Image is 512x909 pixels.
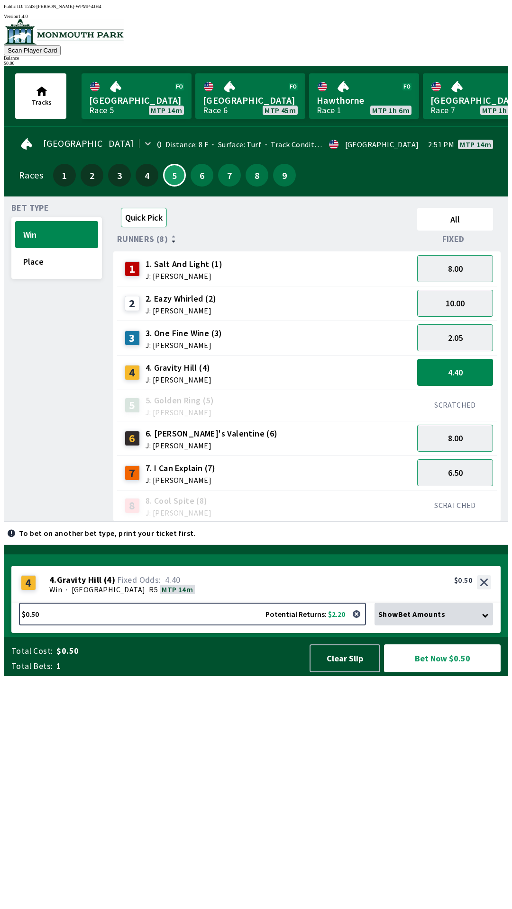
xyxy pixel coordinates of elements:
[265,107,296,114] span: MTP 45m
[146,272,222,280] span: J: [PERSON_NAME]
[417,290,493,317] button: 10.00
[146,307,217,314] span: J: [PERSON_NAME]
[108,164,131,187] button: 3
[136,164,158,187] button: 4
[56,645,301,657] span: $0.50
[25,4,101,9] span: T24S-[PERSON_NAME]-WPMP-4JH4
[460,141,491,148] span: MTP 14m
[125,498,140,513] div: 8
[81,164,103,187] button: 2
[446,298,465,309] span: 10.00
[203,107,228,114] div: Race 6
[430,107,455,114] div: Race 7
[203,94,298,107] span: [GEOGRAPHIC_DATA]
[125,465,140,481] div: 7
[89,107,114,114] div: Race 5
[49,585,62,594] span: Win
[417,324,493,351] button: 2.05
[318,653,372,664] span: Clear Slip
[417,208,493,231] button: All
[19,171,43,179] div: Races
[317,94,411,107] span: Hawthorne
[448,467,463,478] span: 6.50
[372,107,410,114] span: MTP 1h 6m
[82,73,192,119] a: [GEOGRAPHIC_DATA]Race 5MTP 14m
[4,19,124,45] img: venue logo
[83,172,101,178] span: 2
[125,365,140,380] div: 4
[146,509,211,517] span: J: [PERSON_NAME]
[125,431,140,446] div: 6
[165,140,208,149] span: Distance: 8 F
[261,140,349,149] span: Track Condition: Heavy
[72,585,146,594] span: [GEOGRAPHIC_DATA]
[146,462,216,474] span: 7. I Can Explain (7)
[146,327,222,339] span: 3. One Fine Wine (3)
[11,660,53,672] span: Total Bets:
[378,609,445,619] span: Show Bet Amounts
[43,140,134,147] span: [GEOGRAPHIC_DATA]
[191,164,213,187] button: 6
[125,330,140,346] div: 3
[448,367,463,378] span: 4.40
[309,73,419,119] a: HawthorneRace 1MTP 1h 6m
[55,172,73,178] span: 1
[146,476,216,484] span: J: [PERSON_NAME]
[417,400,493,410] div: SCRATCHED
[125,398,140,413] div: 5
[53,164,76,187] button: 1
[417,459,493,486] button: 6.50
[89,94,184,107] span: [GEOGRAPHIC_DATA]
[151,107,182,114] span: MTP 14m
[125,296,140,311] div: 2
[273,164,296,187] button: 9
[345,141,419,148] div: [GEOGRAPHIC_DATA]
[193,172,211,178] span: 6
[157,141,162,148] div: 0
[146,428,278,440] span: 6. [PERSON_NAME]'s Valentine (6)
[448,433,463,444] span: 8.00
[166,173,183,178] span: 5
[146,394,214,407] span: 5. Golden Ring (5)
[413,234,497,244] div: Fixed
[19,603,366,625] button: $0.50Potential Returns: $2.20
[104,575,115,585] span: ( 4 )
[15,73,66,119] button: Tracks
[248,172,266,178] span: 8
[146,409,214,416] span: J: [PERSON_NAME]
[4,4,508,9] div: Public ID:
[4,14,508,19] div: Version 1.4.0
[317,107,341,114] div: Race 1
[4,61,508,66] div: $ 0.00
[32,98,52,107] span: Tracks
[121,208,167,227] button: Quick Pick
[146,442,278,449] span: J: [PERSON_NAME]
[57,575,102,585] span: Gravity Hill
[138,172,156,178] span: 4
[421,214,489,225] span: All
[49,575,57,585] span: 4 .
[448,332,463,343] span: 2.05
[21,575,36,590] div: 4
[275,172,293,178] span: 9
[417,359,493,386] button: 4.40
[246,164,268,187] button: 8
[448,263,463,274] span: 8.00
[149,585,158,594] span: R5
[23,256,90,267] span: Place
[146,341,222,349] span: J: [PERSON_NAME]
[417,425,493,452] button: 8.00
[4,45,61,55] button: Scan Player Card
[117,235,168,243] span: Runners (8)
[11,204,49,212] span: Bet Type
[208,140,261,149] span: Surface: Turf
[454,575,472,585] div: $0.50
[146,376,211,383] span: J: [PERSON_NAME]
[11,645,53,657] span: Total Cost:
[4,55,508,61] div: Balance
[162,585,193,594] span: MTP 14m
[19,529,196,537] p: To bet on another bet type, print your ticket first.
[195,73,305,119] a: [GEOGRAPHIC_DATA]Race 6MTP 45m
[428,141,454,148] span: 2:51 PM
[117,234,413,244] div: Runners (8)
